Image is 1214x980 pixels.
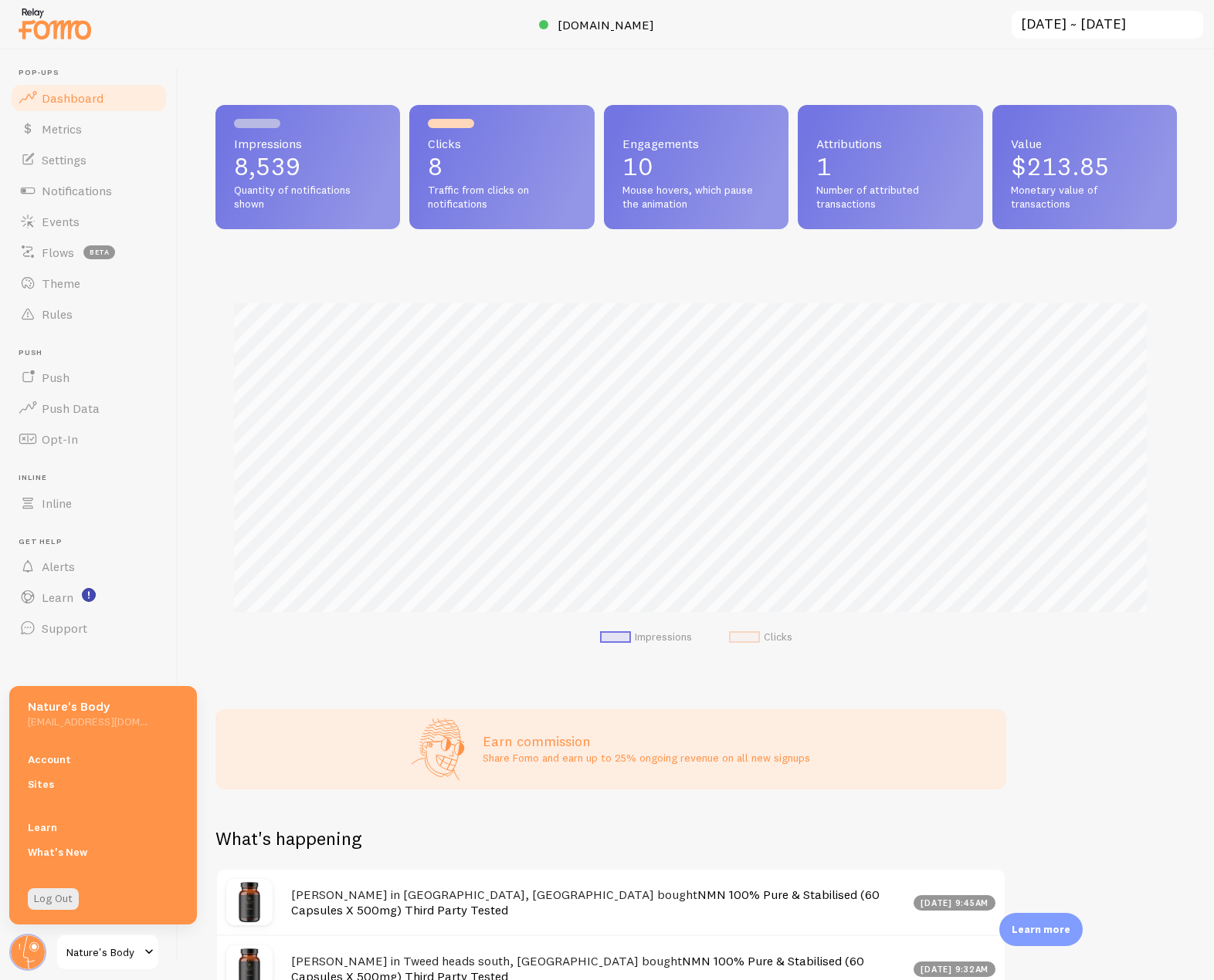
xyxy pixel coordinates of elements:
a: Nature's Body [56,934,160,971]
p: 8 [428,154,575,179]
a: Rules [9,299,168,329]
span: Attributions [816,137,964,150]
span: Nature's Body [66,943,140,961]
span: Notifications [42,183,112,198]
span: Alerts [42,559,75,574]
p: Learn more [1012,922,1070,937]
span: Get Help [19,537,168,547]
span: Number of attributed transactions [816,184,964,211]
a: Push [9,362,168,393]
a: Learn [9,815,197,840]
a: What's New [9,840,197,864]
span: Pop-ups [19,68,168,78]
a: Account [9,747,197,772]
li: Impressions [600,630,692,644]
span: Value [1011,137,1158,150]
span: beta [83,245,115,259]
span: Monetary value of transactions [1011,184,1158,211]
span: Push [19,348,168,358]
a: Log Out [28,888,79,910]
span: Settings [42,152,86,167]
div: [DATE] 9:32am [914,961,996,977]
p: Share Fomo and earn up to 25% ongoing revenue on all new signups [483,750,810,765]
a: Push Data [9,393,168,424]
span: Learn [42,590,73,605]
span: Impressions [234,137,381,150]
p: 8,539 [234,154,381,179]
span: Opt-In [42,431,78,447]
span: Clicks [428,137,575,150]
span: Events [42,214,80,229]
span: Inline [42,495,72,511]
span: Flows [42,245,74,260]
span: Traffic from clicks on notifications [428,184,575,211]
a: Support [9,613,168,644]
span: Theme [42,275,80,291]
p: 1 [816,154,964,179]
a: Opt-In [9,424,168,455]
img: fomo-relay-logo-orange.svg [16,4,93,43]
span: Support [42,620,87,636]
a: Learn [9,582,168,613]
a: Dashboard [9,83,168,113]
a: Events [9,206,168,237]
svg: <p>Watch New Feature Tutorials!</p> [82,588,96,602]
a: Alerts [9,551,168,582]
a: Metrics [9,113,168,144]
span: Rules [42,306,73,322]
a: Sites [9,772,197,796]
a: NMN 100% Pure & Stabilised (60 Capsules X 500mg) Third Party Tested [291,887,880,918]
span: $213.85 [1011,151,1110,181]
span: Quantity of notifications shown [234,184,381,211]
span: Push Data [42,400,100,416]
p: 10 [622,154,770,179]
span: Engagements [622,137,770,150]
h3: Earn commission [483,732,810,750]
a: Flows beta [9,237,168,268]
span: Dashboard [42,90,103,106]
span: Push [42,370,70,385]
a: Theme [9,268,168,299]
span: Metrics [42,121,82,137]
a: Inline [9,488,168,519]
li: Clicks [729,630,792,644]
h4: [PERSON_NAME] in [GEOGRAPHIC_DATA], [GEOGRAPHIC_DATA] bought [291,887,904,918]
span: Inline [19,473,168,483]
span: Mouse hovers, which pause the animation [622,184,770,211]
h2: What's happening [215,826,361,850]
a: Notifications [9,175,168,206]
div: Learn more [999,913,1083,946]
a: Settings [9,144,168,175]
h5: [EMAIL_ADDRESS][DOMAIN_NAME] [28,715,148,728]
div: [DATE] 9:45am [914,895,996,911]
h5: Nature's Body [28,698,148,715]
